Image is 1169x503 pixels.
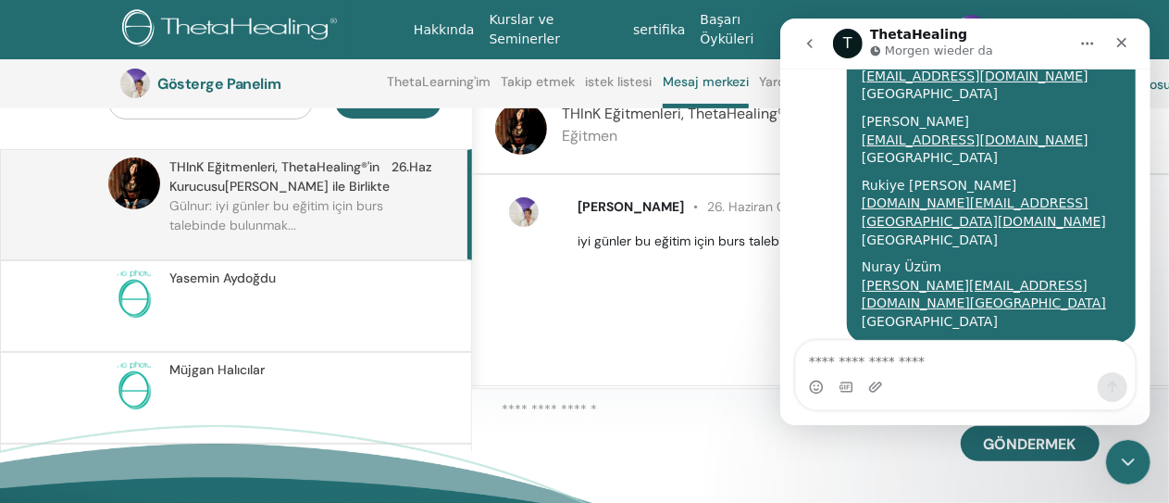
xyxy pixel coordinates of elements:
[169,197,383,233] font: Gülnur: iyi günler bu eğitim için burs talebinde bulunmak...
[81,31,341,85] div: [PERSON_NAME] [GEOGRAPHIC_DATA]
[707,198,814,215] font: 26. Haziran 00:26
[406,13,482,47] a: Hakkında
[501,74,575,104] a: Takip etmek
[759,74,881,104] a: Yardım ve Kaynaklar
[780,19,1150,425] iframe: Intercom canlı sohbet
[392,158,432,175] font: 26.Haz
[578,198,684,215] font: [PERSON_NAME]
[663,74,749,108] a: Mesaj merkezi
[633,22,685,37] font: sertifika
[586,74,653,104] a: istek listesi
[562,126,617,145] font: Eğitmen
[586,73,653,90] font: istek listesi
[509,197,539,227] img: default.jpg
[108,269,160,321] img: no-photo.png
[218,361,265,378] font: Halıcılar
[490,12,561,46] font: Kurslar ve Seminerler
[58,361,73,376] button: GIF-Auswahl
[81,50,308,65] a: [EMAIL_ADDRESS][DOMAIN_NAME]
[223,270,276,286] font: Aydoğdu
[495,103,547,155] img: default.jpg
[414,22,475,37] font: Hakkında
[81,158,341,231] div: Rukiye [PERSON_NAME] [GEOGRAPHIC_DATA]
[29,361,44,376] button: Emoji-Auswahl
[701,12,754,46] font: Başarı Öyküleri
[961,426,1100,461] button: Göndermek
[169,158,379,195] font: THInK Eğitmenleri, ThetaHealing®'in Kurucusu
[798,13,877,47] a: Kaynaklar
[157,74,280,94] font: Gösterge Panelim
[387,74,491,104] a: ThetaLearning'im
[108,360,160,412] img: no-photo.png
[387,73,491,90] font: ThetaLearning'im
[108,157,160,209] img: default.jpg
[169,361,214,378] font: Müjgan
[578,233,927,249] font: iyi günler bu eğitim için burs talebinde bulunmak istiyorum.
[957,15,987,44] img: default.jpg
[482,3,627,57] a: Kurslar ve Seminerler
[1106,440,1150,484] iframe: Intercom canlı sohbet
[501,73,575,90] font: Takip etmek
[169,270,219,286] font: Yasemin
[120,69,150,98] img: default.jpg
[16,322,354,354] textarea: Nachricht senden...
[81,94,341,149] div: [PERSON_NAME] [GEOGRAPHIC_DATA]
[984,434,1076,454] font: Göndermek
[626,13,692,47] a: sertifika
[317,354,347,384] button: Sende eine Nachricht…
[81,259,326,293] a: [PERSON_NAME][EMAIL_ADDRESS][DOMAIN_NAME][GEOGRAPHIC_DATA]
[663,73,749,90] font: Mesaj merkezi
[562,104,866,123] font: THInK Eğitmenleri, ThetaHealing®'in Kurucusu
[693,3,799,57] a: Başarı Öyküleri
[88,361,103,376] button: Anhang hochladen
[225,178,390,195] font: [PERSON_NAME] ile Birlikte
[81,177,326,210] a: [DOMAIN_NAME][EMAIL_ADDRESS][GEOGRAPHIC_DATA][DOMAIN_NAME]
[81,240,341,312] div: Nuray Üzüm [GEOGRAPHIC_DATA]
[759,73,881,90] font: Yardım ve Kaynaklar
[122,9,343,51] img: logo.png
[877,13,942,47] a: Mağaza
[81,114,308,129] a: [EMAIL_ADDRESS][DOMAIN_NAME]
